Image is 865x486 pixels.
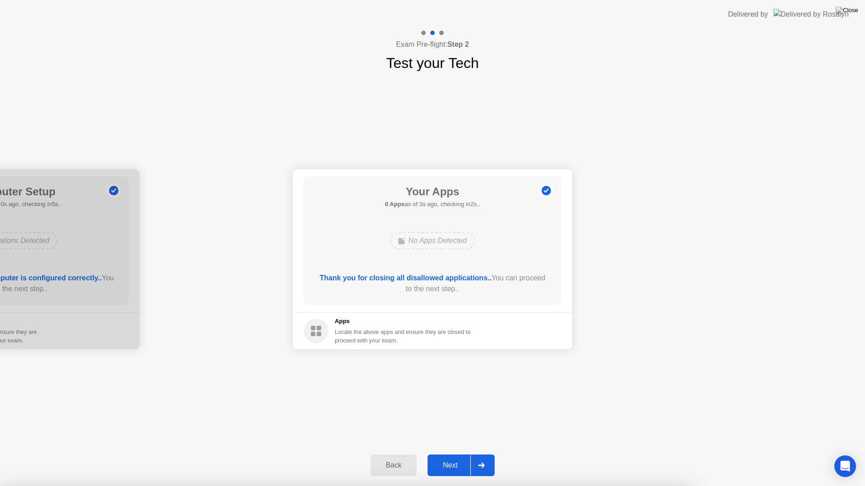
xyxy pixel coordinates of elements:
h4: Exam Pre-flight: [396,39,469,50]
b: Step 2 [447,40,469,48]
div: No Apps Detected [390,232,474,249]
div: Delivered by [728,9,768,20]
div: Locate the above apps and ensure they are closed to proceed with your exam. [335,328,471,345]
div: Back [373,461,414,469]
h1: Your Apps [385,184,480,200]
div: Open Intercom Messenger [834,455,856,477]
h5: as of 3s ago, checking in2s.. [385,200,480,209]
b: 0 Apps [385,201,405,207]
img: Delivered by Rosalyn [774,9,849,19]
b: Thank you for closing all disallowed applications.. [320,274,492,282]
h1: Test your Tech [386,52,479,74]
div: You can proceed to the next step.. [317,273,549,294]
img: Close [836,7,858,14]
h5: Apps [335,317,471,326]
div: Next [430,461,470,469]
